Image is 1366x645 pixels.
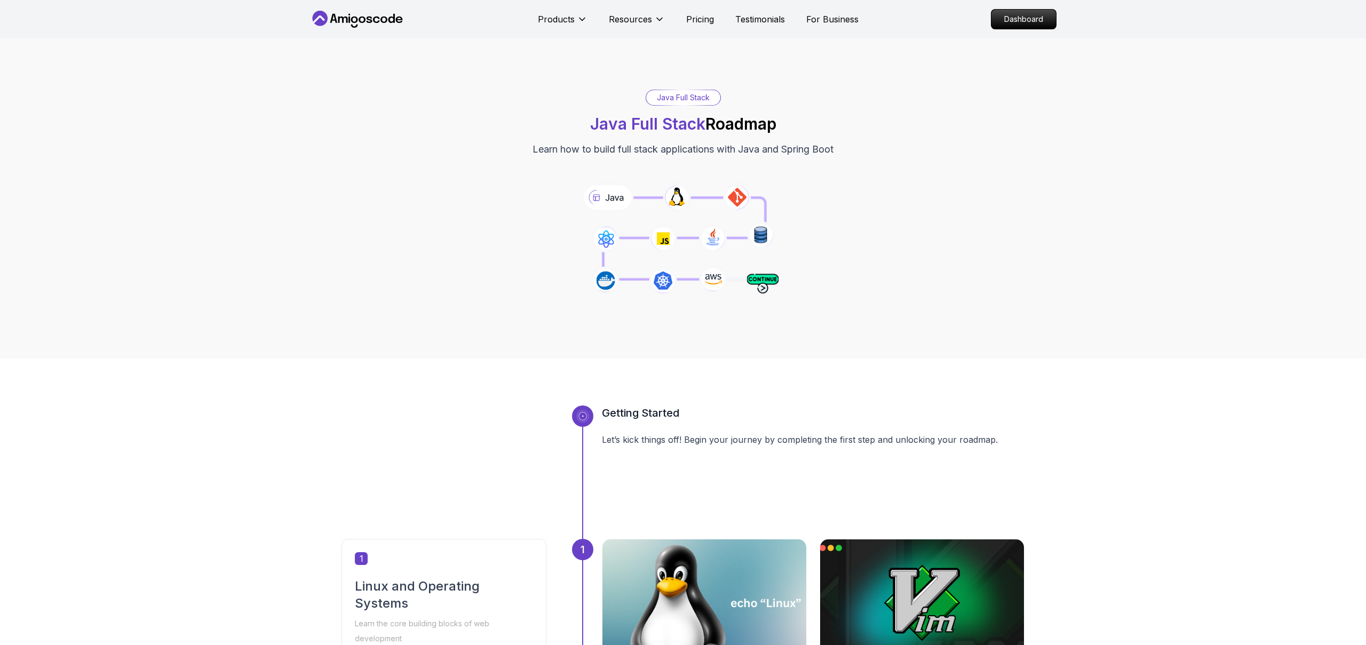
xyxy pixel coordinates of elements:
h1: Roadmap [590,114,776,133]
a: Testimonials [735,13,785,26]
a: Pricing [686,13,714,26]
iframe: chat widget [1163,409,1355,597]
h2: Linux and Operating Systems [355,578,533,612]
button: Products [538,13,587,34]
h3: Getting Started [602,405,1024,420]
a: Dashboard [991,9,1057,29]
p: Products [538,13,575,26]
span: Java Full Stack [590,114,705,133]
p: Learn how to build full stack applications with Java and Spring Boot [533,142,833,157]
a: For Business [806,13,859,26]
button: Resources [609,13,665,34]
p: Resources [609,13,652,26]
div: 1 [572,539,593,560]
p: Let’s kick things off! Begin your journey by completing the first step and unlocking your roadmap. [602,433,1024,446]
span: 1 [355,552,368,565]
div: Java Full Stack [646,90,720,105]
iframe: chat widget [1321,602,1355,634]
p: Dashboard [991,10,1056,29]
